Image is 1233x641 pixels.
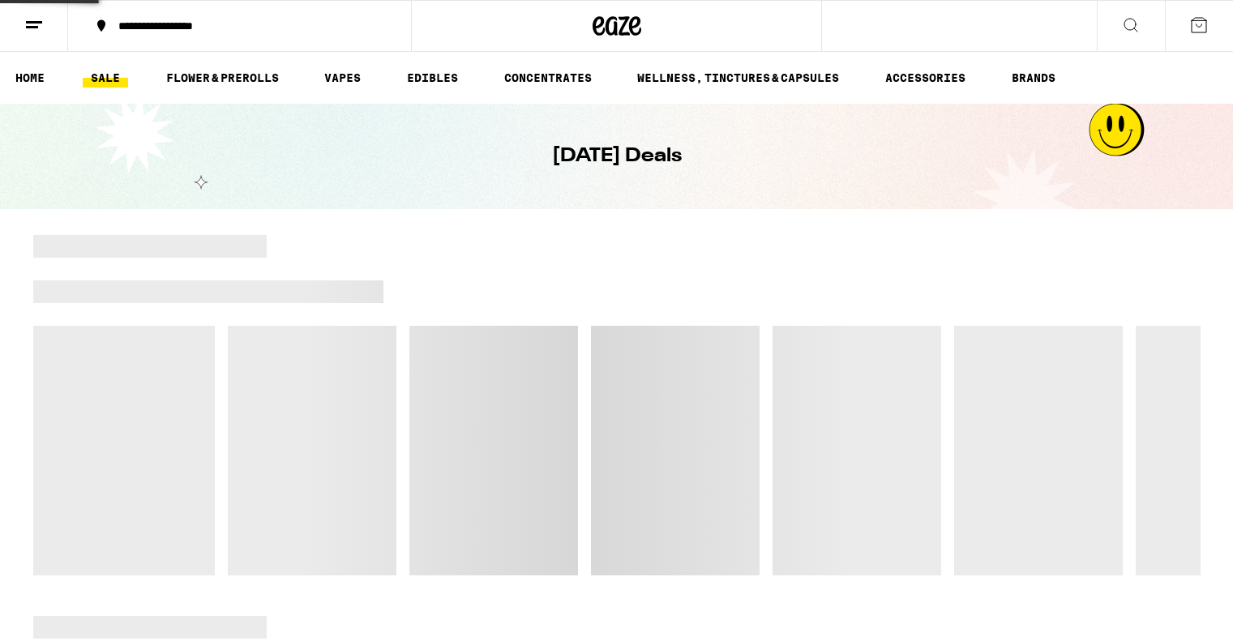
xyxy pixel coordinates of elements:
h1: [DATE] Deals [552,143,682,170]
a: EDIBLES [399,68,466,88]
a: FLOWER & PREROLLS [158,68,287,88]
a: WELLNESS, TINCTURES & CAPSULES [629,68,847,88]
a: ACCESSORIES [877,68,974,88]
a: SALE [83,68,128,88]
a: HOME [7,68,53,88]
a: CONCENTRATES [496,68,600,88]
a: BRANDS [1004,68,1064,88]
a: VAPES [316,68,369,88]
